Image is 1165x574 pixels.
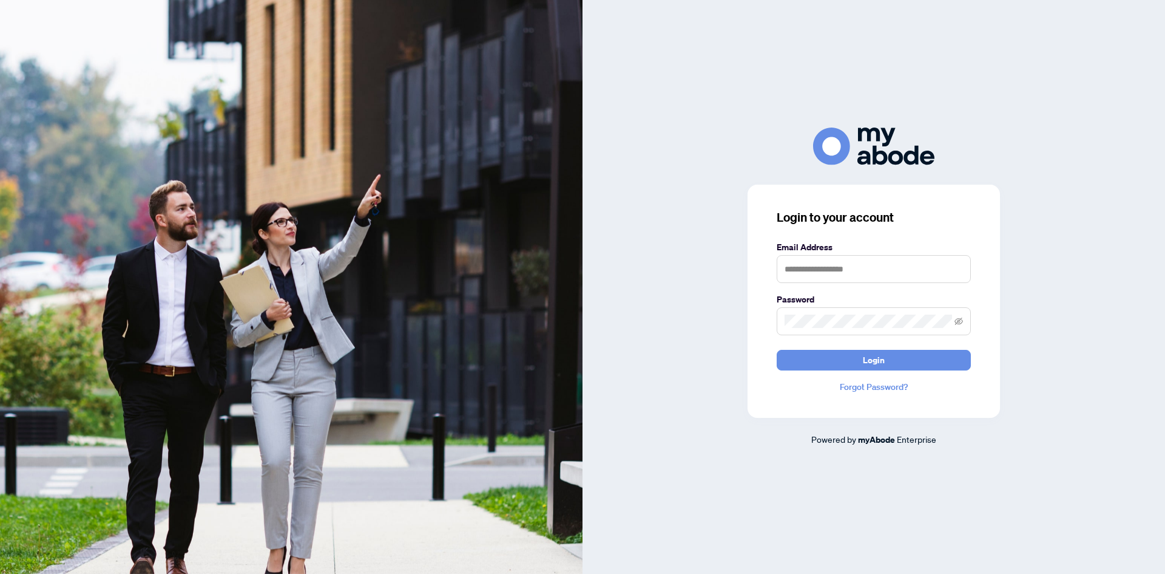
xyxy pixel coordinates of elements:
a: myAbode [858,433,895,446]
label: Email Address [777,241,971,254]
button: Login [777,350,971,371]
span: Powered by [811,434,856,445]
label: Password [777,293,971,306]
a: Forgot Password? [777,380,971,394]
img: ma-logo [813,128,934,165]
span: eye-invisible [954,317,963,326]
span: Enterprise [897,434,936,445]
h3: Login to your account [777,209,971,226]
span: Login [863,350,885,370]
